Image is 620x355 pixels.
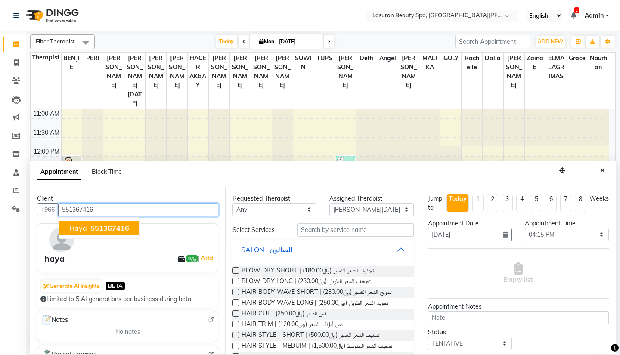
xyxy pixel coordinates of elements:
[251,53,272,91] span: [PERSON_NAME]
[103,53,124,91] span: [PERSON_NAME]
[90,224,129,232] span: 551367416
[124,53,145,109] span: [PERSON_NAME][DATE]
[198,253,214,263] span: |
[272,53,293,91] span: [PERSON_NAME]
[199,253,214,263] a: Add
[336,156,355,192] div: [PERSON_NAME], TK05, 12:15 PM-01:15 PM, CLASSIC COMBO M&P | كومبو كلاسيك (باديكير+مانكير)
[428,228,499,241] input: yyyy-mm-dd
[242,309,326,320] span: HAIR CUT | قص الشعر (﷼250.00)
[449,194,467,204] div: Today
[546,53,567,82] span: ELMA LAGRIMAS
[398,53,419,91] span: [PERSON_NAME]
[209,53,229,91] span: [PERSON_NAME]
[377,53,398,64] span: Angel
[596,164,609,177] button: Close
[242,330,380,341] span: HAIR STYLE - SHORT | تصفيف الشعر القصير (﷼500.00)
[504,262,533,284] span: Empty list
[472,194,484,212] li: 1
[428,219,512,228] div: Appointment Date
[571,12,576,19] a: 2
[504,53,524,91] span: [PERSON_NAME]
[314,53,335,64] span: TUPS
[242,287,392,298] span: HAIR BODY WAVE SHORT | تمويج الشعر القصير (﷼230.00)
[37,164,81,180] span: Appointment
[483,53,503,64] span: Dalia
[41,280,102,292] button: Generate AI Insights
[329,194,413,203] div: Assigned Therapist
[106,282,125,290] span: BETA
[428,194,443,212] div: Jump to
[58,203,218,216] input: Search by Name/Mobile/Email/Code
[36,38,75,45] span: Filter Therapist
[63,156,81,164] div: [PERSON_NAME], TK01, 12:15 PM-12:30 PM, [GEOGRAPHIC_DATA] | جلسة [PERSON_NAME]
[242,298,388,309] span: HAIR BODY WAVE LONG | تمويج الشعر الطويل (﷼250.00)
[40,295,215,304] div: Limited to 5 AI generations per business during beta.
[588,53,609,73] span: Nourhan
[31,128,61,137] div: 11:30 AM
[356,53,377,64] span: Delfi
[531,194,542,212] li: 5
[82,53,103,64] span: PERI
[516,194,527,212] li: 4
[487,194,498,212] li: 2
[546,194,557,212] li: 6
[419,53,440,73] span: MALIKA
[186,255,198,262] span: ﷼0
[525,53,546,73] span: zainab
[428,328,512,337] div: Status
[462,53,482,73] span: Rachelle
[589,194,609,203] div: Weeks
[230,53,251,91] span: [PERSON_NAME]
[538,38,563,45] span: ADD NEW
[41,315,68,326] span: Notes
[502,194,513,212] li: 3
[574,7,579,13] span: 2
[92,168,122,176] span: Block Time
[44,252,65,265] div: haya
[31,109,61,118] div: 11:00 AM
[242,266,374,277] span: BLOW DRY SHORT | تجفيف الشعر القصير (﷼180.00)
[525,219,609,228] div: Appointment Time
[257,38,276,45] span: Mon
[22,3,81,28] img: logo
[188,53,208,91] span: HACER AKBAY
[49,227,74,252] img: avatar
[115,327,140,336] span: No notes
[32,147,61,156] div: 12:00 PM
[31,53,61,62] div: Therapist
[69,224,87,232] span: haya
[335,53,356,91] span: [PERSON_NAME]
[146,53,166,91] span: [PERSON_NAME]
[575,194,586,212] li: 8
[167,53,187,91] span: [PERSON_NAME]
[293,53,314,73] span: SUWIN
[216,35,237,48] span: Today
[567,53,588,64] span: Grace
[585,11,604,20] span: Admin
[560,194,571,212] li: 7
[37,194,218,203] div: Client
[440,53,461,64] span: GULY
[536,36,565,48] button: ADD NEW
[62,53,82,73] span: BENJIE
[37,203,59,216] button: +966
[297,223,413,237] input: Search by service name
[226,225,291,235] div: Select Services
[428,302,609,311] div: Appointment Notes
[232,194,316,203] div: Requested Therapist
[455,35,530,48] input: Search Appointment
[236,242,410,257] button: SALON | الصالون
[242,277,371,287] span: BLOW DRY LONG | تجفيف الشعر الطويل (﷼230.00)
[242,341,392,352] span: HAIR STYLE - MEDUIM | تصفيف الشعر المتوسط (﷼1,500.00)
[241,244,292,255] div: SALON | الصالون
[276,35,319,48] input: 2025-09-01
[242,320,343,330] span: HAIR TRIM | قص أطراف الشعر (﷼120.00)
